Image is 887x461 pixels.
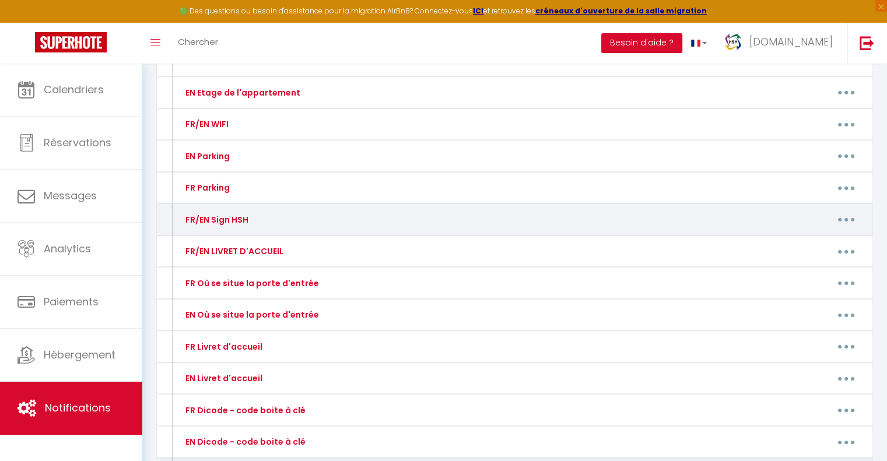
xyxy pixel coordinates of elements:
[9,5,44,40] button: Ouvrir le widget de chat LiveChat
[860,36,874,50] img: logout
[183,150,230,163] div: EN Parking
[724,33,742,51] img: ...
[169,23,227,64] a: Chercher
[44,82,104,97] span: Calendriers
[44,294,99,309] span: Paiements
[35,32,107,52] img: Super Booking
[183,86,300,99] div: EN Etage de l'appartement
[535,6,707,16] a: créneaux d'ouverture de la salle migration
[44,347,115,362] span: Hébergement
[183,435,306,448] div: EN Dicode - code boite à clé
[183,213,248,226] div: FR/EN Sign HSH
[183,308,319,321] div: EN Où se situe la porte d'entrée
[183,181,230,194] div: FR Parking
[44,135,111,150] span: Réservations
[601,33,682,53] button: Besoin d'aide ?
[183,277,319,290] div: FR Où se situe la porte d'entrée
[183,340,262,353] div: FR Livret d'accueil
[178,36,218,48] span: Chercher
[716,23,847,64] a: ... [DOMAIN_NAME]
[183,372,262,385] div: EN Livret d'accueil
[44,188,97,203] span: Messages
[183,245,283,258] div: FR/EN LIVRET D'ACCUEIL
[473,6,483,16] a: ICI
[183,404,306,417] div: FR Dicode - code boite à clé
[183,118,229,131] div: FR/EN WIFI
[45,400,111,415] span: Notifications
[44,241,91,256] span: Analytics
[749,34,833,49] span: [DOMAIN_NAME]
